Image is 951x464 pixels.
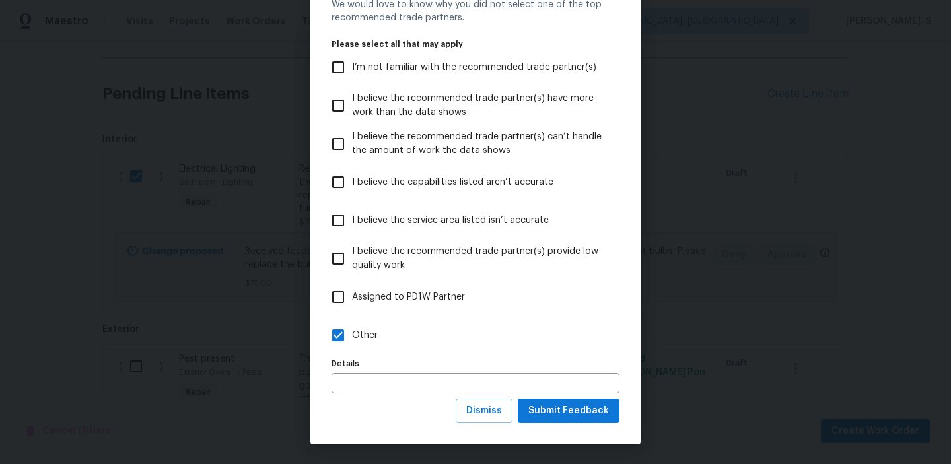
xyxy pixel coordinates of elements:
[352,214,549,228] span: I believe the service area listed isn’t accurate
[352,290,465,304] span: Assigned to PD1W Partner
[352,329,378,343] span: Other
[352,245,609,273] span: I believe the recommended trade partner(s) provide low quality work
[456,399,512,423] button: Dismiss
[352,176,553,189] span: I believe the capabilities listed aren’t accurate
[352,92,609,119] span: I believe the recommended trade partner(s) have more work than the data shows
[332,40,619,48] legend: Please select all that may apply
[332,360,619,368] label: Details
[518,399,619,423] button: Submit Feedback
[528,403,609,419] span: Submit Feedback
[352,130,609,158] span: I believe the recommended trade partner(s) can’t handle the amount of work the data shows
[352,61,596,75] span: I’m not familiar with the recommended trade partner(s)
[466,403,502,419] span: Dismiss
